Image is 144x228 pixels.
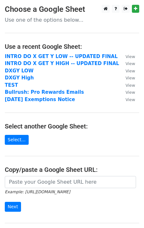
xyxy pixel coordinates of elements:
[119,54,135,59] a: View
[5,122,139,130] h4: Select another Google Sheet:
[126,76,135,80] small: View
[126,69,135,73] small: View
[5,89,84,95] a: Bullrush: Pro Rewards Emails
[5,17,139,23] p: Use one of the options below...
[5,43,139,50] h4: Use a recent Google Sheet:
[119,97,135,102] a: View
[119,82,135,88] a: View
[126,97,135,102] small: View
[126,90,135,95] small: View
[5,5,139,14] h3: Choose a Google Sheet
[5,176,136,188] input: Paste your Google Sheet URL here
[119,89,135,95] a: View
[5,68,33,74] a: DXGY LOW
[119,68,135,74] a: View
[5,97,75,102] a: [DATE] Exemptions Notice
[126,54,135,59] small: View
[5,75,34,81] a: DXGY High
[5,135,29,145] a: Select...
[5,82,18,88] a: TEST
[126,83,135,88] small: View
[5,54,118,59] a: INTRO DO X GET Y LOW -- UPDATED FINAL
[5,166,139,173] h4: Copy/paste a Google Sheet URL:
[126,61,135,66] small: View
[119,61,135,66] a: View
[119,75,135,81] a: View
[5,202,21,212] input: Next
[5,189,70,194] small: Example: [URL][DOMAIN_NAME]
[5,61,119,66] a: INTRO DO X GET Y HIGH -- UPDATED FINAL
